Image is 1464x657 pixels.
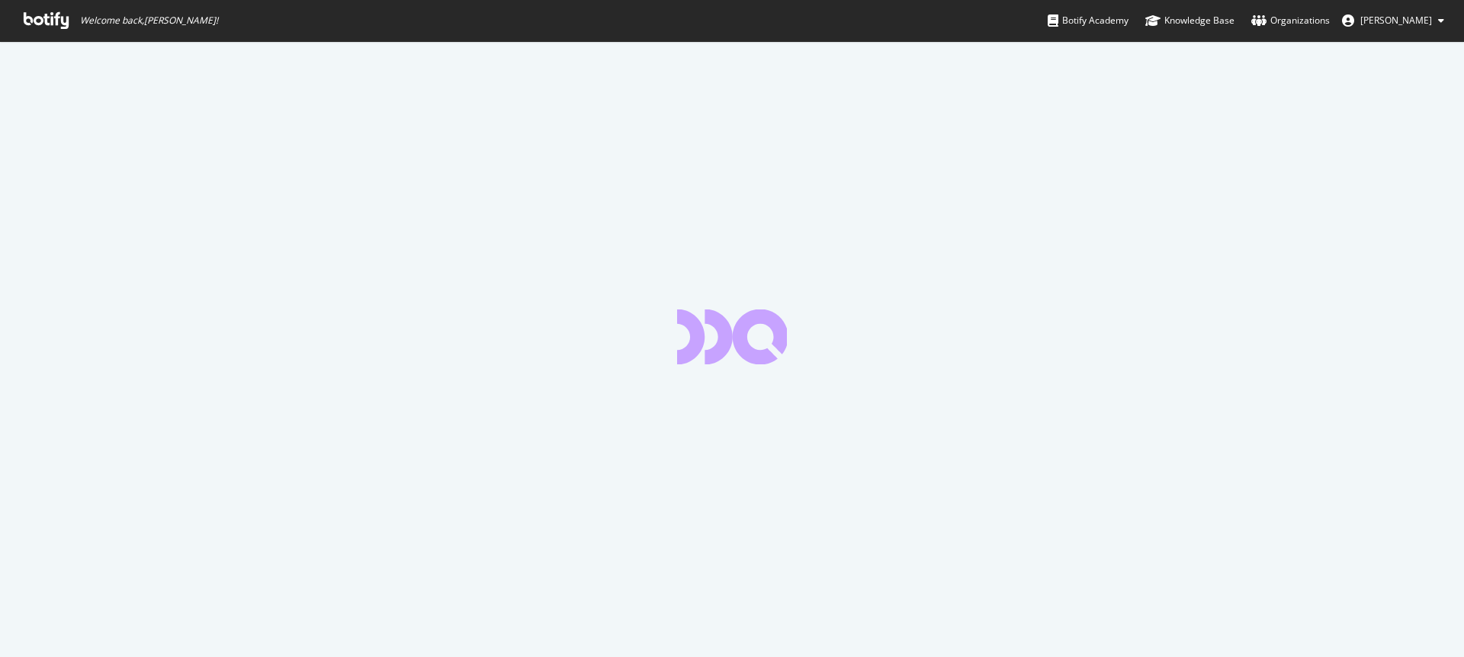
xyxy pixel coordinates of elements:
[1251,13,1330,28] div: Organizations
[1145,13,1234,28] div: Knowledge Base
[80,14,218,27] span: Welcome back, [PERSON_NAME] !
[1330,8,1456,33] button: [PERSON_NAME]
[1360,14,1432,27] span: Kruse Andreas
[677,309,787,364] div: animation
[1048,13,1128,28] div: Botify Academy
